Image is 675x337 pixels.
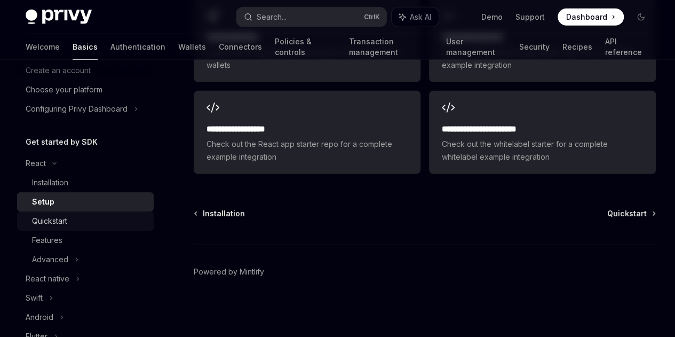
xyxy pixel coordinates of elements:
div: Setup [32,195,54,208]
a: Authentication [110,34,165,60]
button: Search...CtrlK [236,7,386,27]
span: Ask AI [410,12,431,22]
a: User management [446,34,506,60]
a: Transaction management [348,34,433,60]
a: Powered by Mintlify [194,267,264,277]
a: **** **** **** ***Check out the React app starter repo for a complete example integration [194,91,420,174]
span: Quickstart [607,208,647,219]
div: Configuring Privy Dashboard [26,103,128,115]
button: Ask AI [392,7,439,27]
div: Features [32,234,62,247]
a: Setup [17,192,154,211]
a: API reference [605,34,649,60]
a: Choose your platform [17,80,154,99]
div: Search... [257,11,287,23]
div: Advanced [32,253,68,266]
a: Wallets [178,34,206,60]
a: Quickstart [17,211,154,231]
a: Basics [73,34,98,60]
span: Installation [203,208,245,219]
a: Installation [17,173,154,192]
div: React [26,157,46,170]
a: **** **** **** **** ***Check out the whitelabel starter for a complete whitelabel example integra... [429,91,656,174]
span: Check out the whitelabel starter for a complete whitelabel example integration [442,138,643,163]
span: Check out the React app starter repo for a complete example integration [207,138,408,163]
a: Installation [195,208,245,219]
h5: Get started by SDK [26,136,98,148]
a: Connectors [219,34,262,60]
div: Choose your platform [26,83,102,96]
div: React native [26,272,69,285]
a: Welcome [26,34,60,60]
a: Quickstart [607,208,655,219]
div: Android [26,311,53,324]
div: Swift [26,292,43,304]
span: Ctrl K [364,13,380,21]
img: dark logo [26,10,92,25]
a: Demo [481,12,503,22]
span: Dashboard [566,12,607,22]
div: Installation [32,176,68,189]
a: Dashboard [558,9,624,26]
a: Support [515,12,545,22]
button: Toggle dark mode [632,9,649,26]
a: Security [519,34,549,60]
a: Recipes [562,34,592,60]
a: Features [17,231,154,250]
a: Policies & controls [275,34,336,60]
div: Quickstart [32,215,67,228]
